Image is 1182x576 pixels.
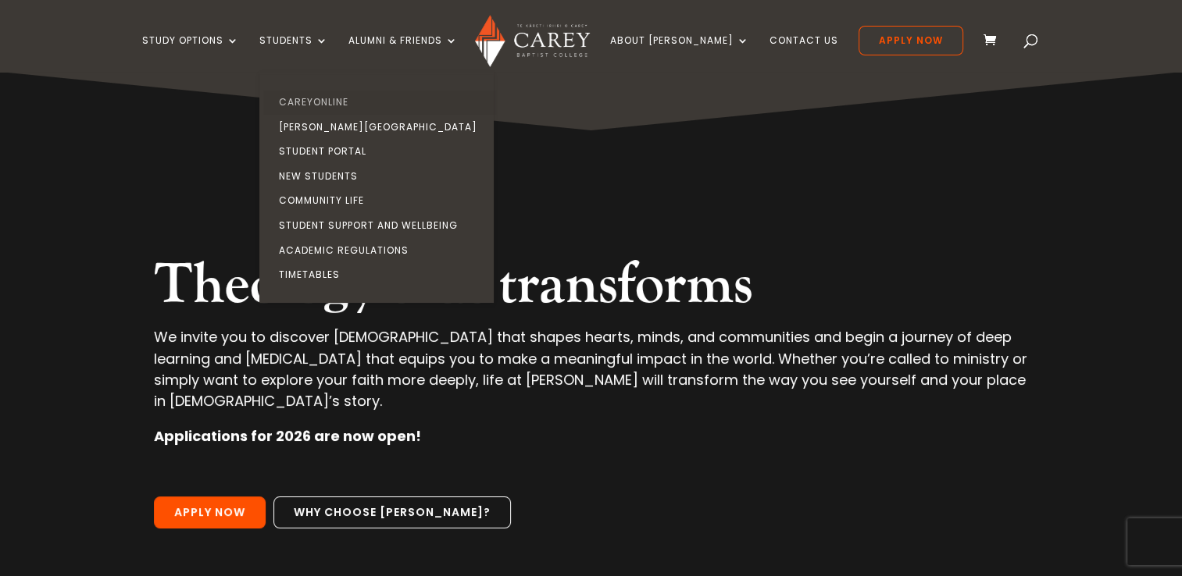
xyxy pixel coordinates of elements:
a: [PERSON_NAME][GEOGRAPHIC_DATA] [263,115,498,140]
a: Alumni & Friends [348,35,458,72]
a: Contact Us [770,35,838,72]
p: We invite you to discover [DEMOGRAPHIC_DATA] that shapes hearts, minds, and communities and begin... [154,326,1027,425]
a: Apply Now [859,26,963,55]
a: Why choose [PERSON_NAME]? [273,496,511,529]
a: CareyOnline [263,90,498,115]
a: Student Support and Wellbeing [263,213,498,238]
a: Apply Now [154,496,266,529]
a: Timetables [263,262,498,287]
a: New Students [263,164,498,189]
h2: Theology that transforms [154,251,1027,326]
a: Student Portal [263,139,498,164]
a: Students [259,35,328,72]
img: Carey Baptist College [475,15,590,67]
a: Academic Regulations [263,238,498,263]
a: Community Life [263,188,498,213]
a: Study Options [142,35,239,72]
strong: Applications for 2026 are now open! [154,426,421,446]
a: About [PERSON_NAME] [610,35,749,72]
